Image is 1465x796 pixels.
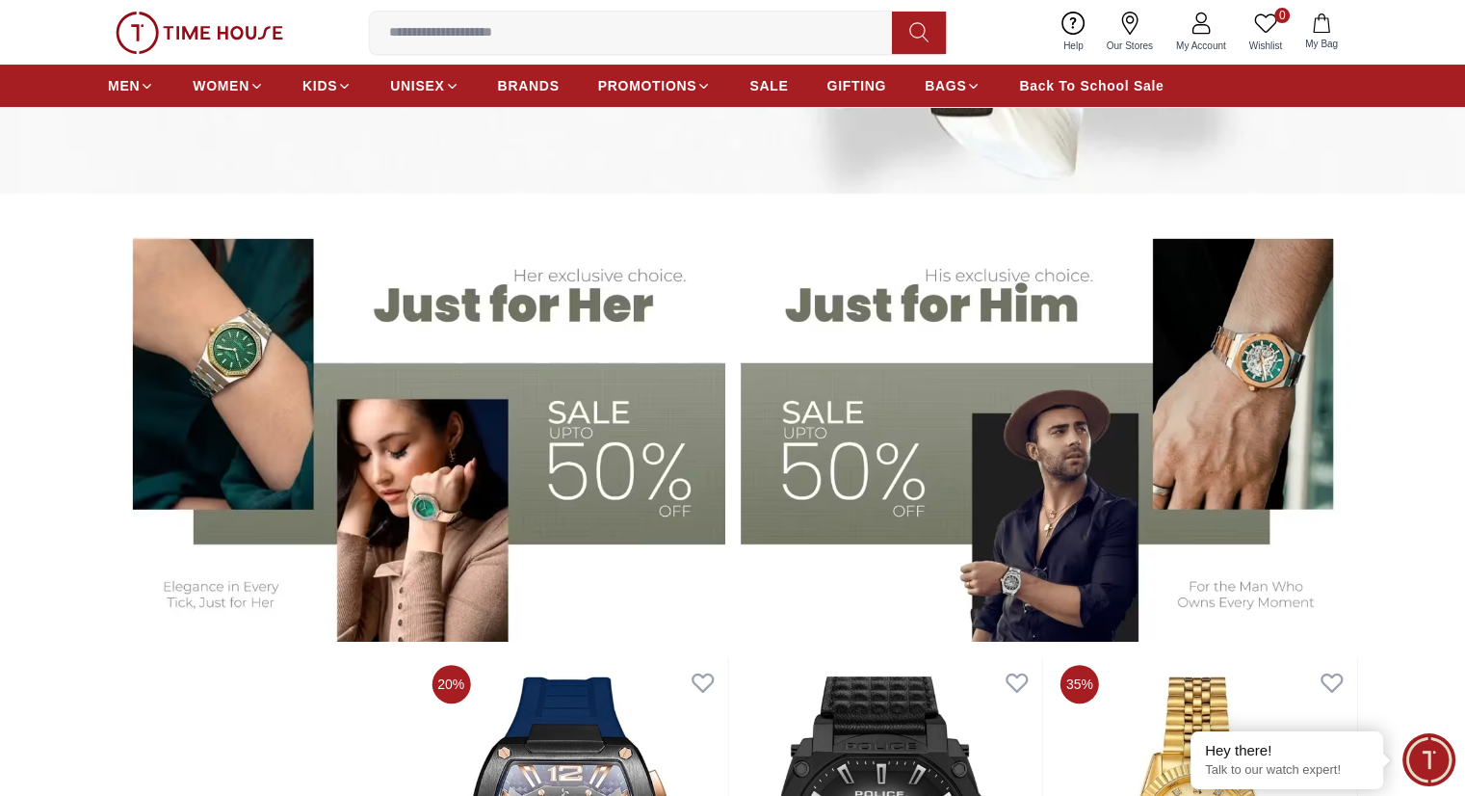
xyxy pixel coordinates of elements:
[302,68,352,103] a: KIDS
[1099,39,1161,53] span: Our Stores
[749,68,788,103] a: SALE
[1274,8,1290,23] span: 0
[1168,39,1234,53] span: My Account
[390,68,458,103] a: UNISEX
[108,213,725,643] img: Women's Watches Banner
[116,12,283,54] img: ...
[925,68,981,103] a: BAGS
[193,76,249,95] span: WOMEN
[1294,10,1349,55] button: My Bag
[390,76,444,95] span: UNISEX
[1019,68,1164,103] a: Back To School Sale
[741,213,1358,643] img: Men's Watches Banner
[108,76,140,95] span: MEN
[108,68,154,103] a: MEN
[1052,8,1095,57] a: Help
[1056,39,1091,53] span: Help
[498,76,560,95] span: BRANDS
[498,68,560,103] a: BRANDS
[1060,665,1099,703] span: 35%
[925,76,966,95] span: BAGS
[826,68,886,103] a: GIFTING
[1238,8,1294,57] a: 0Wishlist
[598,68,712,103] a: PROMOTIONS
[1019,76,1164,95] span: Back To School Sale
[1297,37,1346,51] span: My Bag
[302,76,337,95] span: KIDS
[1205,762,1369,779] p: Talk to our watch expert!
[1095,8,1164,57] a: Our Stores
[1242,39,1290,53] span: Wishlist
[598,76,697,95] span: PROMOTIONS
[826,76,886,95] span: GIFTING
[1205,741,1369,760] div: Hey there!
[749,76,788,95] span: SALE
[193,68,264,103] a: WOMEN
[1402,733,1455,786] div: Chat Widget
